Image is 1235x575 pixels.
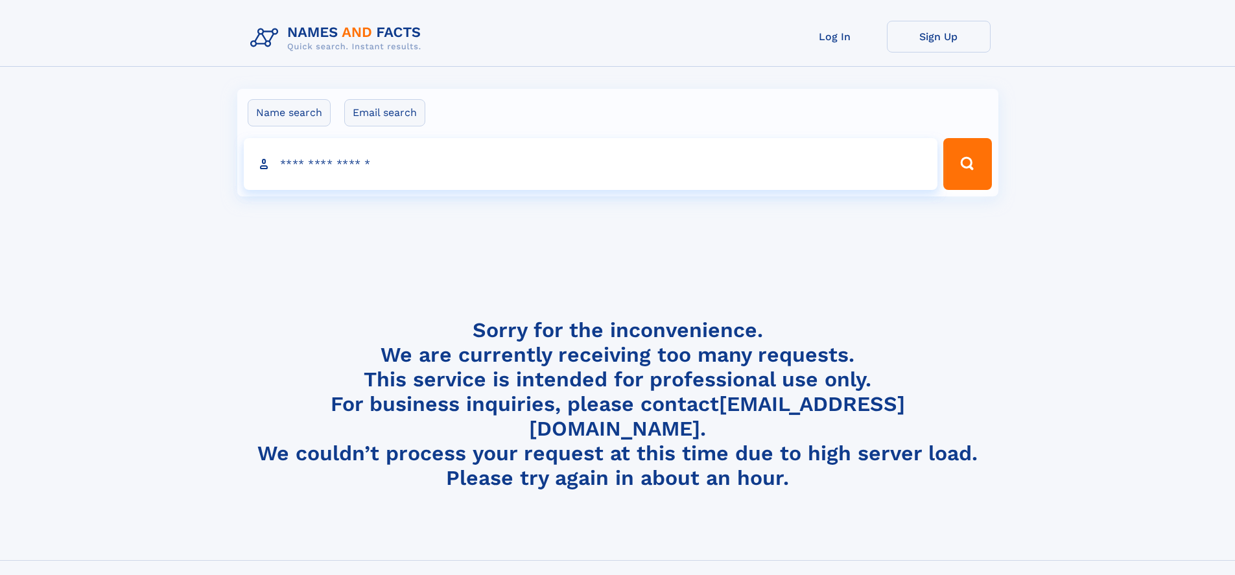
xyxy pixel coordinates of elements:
[887,21,991,53] a: Sign Up
[344,99,425,126] label: Email search
[783,21,887,53] a: Log In
[245,21,432,56] img: Logo Names and Facts
[245,318,991,491] h4: Sorry for the inconvenience. We are currently receiving too many requests. This service is intend...
[943,138,991,190] button: Search Button
[248,99,331,126] label: Name search
[244,138,938,190] input: search input
[529,392,905,441] a: [EMAIL_ADDRESS][DOMAIN_NAME]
